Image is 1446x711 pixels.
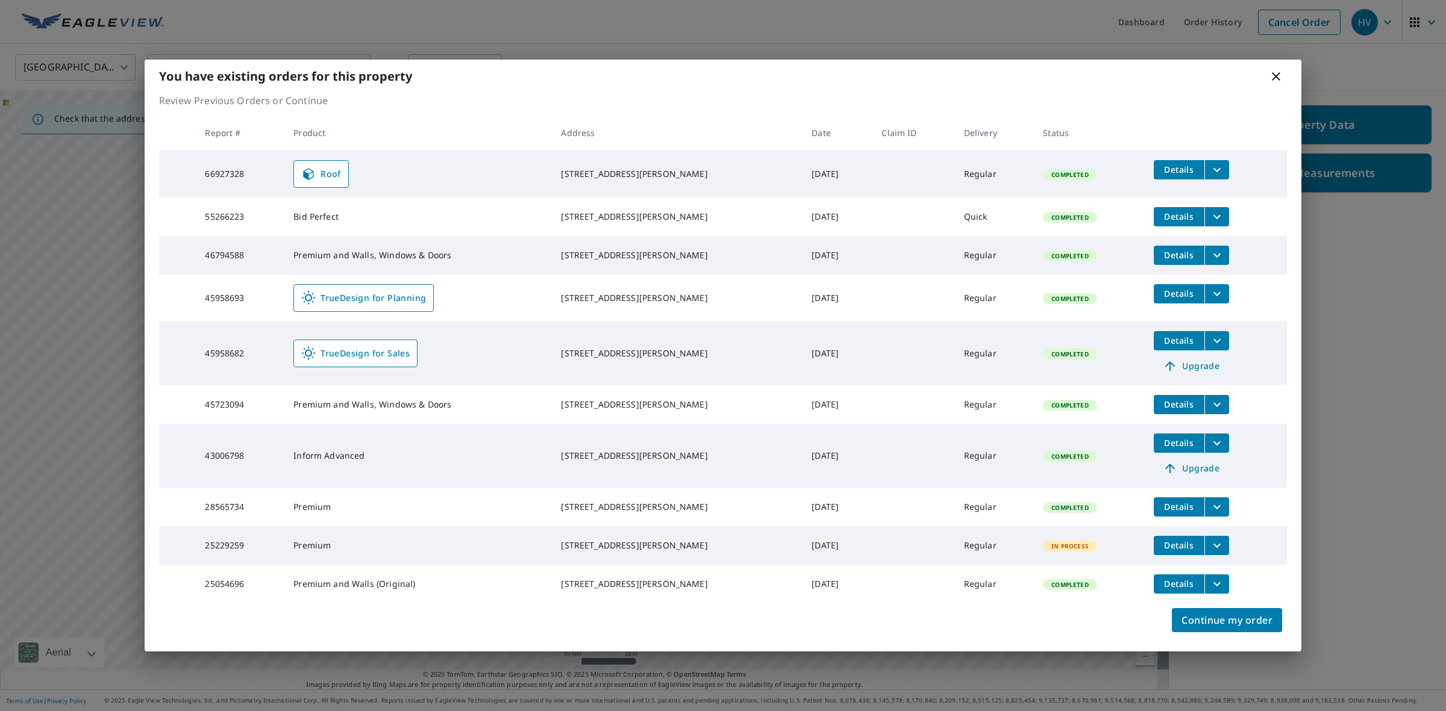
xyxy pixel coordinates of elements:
[802,236,872,275] td: [DATE]
[284,488,551,526] td: Premium
[1154,459,1229,478] a: Upgrade
[954,275,1034,321] td: Regular
[1044,580,1095,589] span: Completed
[159,93,1287,108] p: Review Previous Orders or Continue
[561,539,792,551] div: [STREET_ADDRESS][PERSON_NAME]
[802,424,872,488] td: [DATE]
[1044,294,1095,303] span: Completed
[1204,331,1229,350] button: filesDropdownBtn-45958682
[195,385,284,424] td: 45723094
[195,197,284,236] td: 55266223
[1204,433,1229,453] button: filesDropdownBtn-43006798
[561,211,792,223] div: [STREET_ADDRESS][PERSON_NAME]
[561,347,792,359] div: [STREET_ADDRESS][PERSON_NAME]
[195,488,284,526] td: 28565734
[195,151,284,197] td: 66927328
[1154,536,1204,555] button: detailsBtn-25229259
[1161,288,1197,299] span: Details
[1204,574,1229,594] button: filesDropdownBtn-25054696
[284,115,551,151] th: Product
[1044,252,1095,260] span: Completed
[561,450,792,462] div: [STREET_ADDRESS][PERSON_NAME]
[195,321,284,385] td: 45958682
[1044,350,1095,358] span: Completed
[802,151,872,197] td: [DATE]
[195,115,284,151] th: Report #
[802,488,872,526] td: [DATE]
[1154,356,1229,376] a: Upgrade
[1161,501,1197,512] span: Details
[1161,249,1197,261] span: Details
[954,151,1034,197] td: Regular
[195,236,284,275] td: 46794588
[561,501,792,513] div: [STREET_ADDRESS][PERSON_NAME]
[1154,160,1204,179] button: detailsBtn-66927328
[1161,335,1197,346] span: Details
[284,565,551,603] td: Premium and Walls (Original)
[195,526,284,565] td: 25229259
[284,236,551,275] td: Premium and Walls, Windows & Doors
[284,197,551,236] td: Bid Perfect
[301,346,410,361] span: TrueDesign for Sales
[1161,578,1197,589] span: Details
[1154,207,1204,226] button: detailsBtn-55266223
[1154,395,1204,414] button: detailsBtn-45723094
[1204,246,1229,265] button: filesDropdownBtn-46794588
[1161,437,1197,449] span: Details
[802,526,872,565] td: [DATE]
[1182,612,1272,629] span: Continue my order
[1204,284,1229,303] button: filesDropdownBtn-45958693
[1204,160,1229,179] button: filesDropdownBtn-66927328
[802,565,872,603] td: [DATE]
[1161,211,1197,222] span: Details
[284,385,551,424] td: Premium and Walls, Windows & Doors
[1154,331,1204,350] button: detailsBtn-45958682
[954,321,1034,385] td: Regular
[159,68,412,84] b: You have existing orders for this property
[954,197,1034,236] td: Quick
[1161,461,1222,476] span: Upgrade
[561,399,792,411] div: [STREET_ADDRESS][PERSON_NAME]
[1161,164,1197,175] span: Details
[954,385,1034,424] td: Regular
[872,115,954,151] th: Claim ID
[284,526,551,565] td: Premium
[1154,284,1204,303] button: detailsBtn-45958693
[802,385,872,424] td: [DATE]
[1204,207,1229,226] button: filesDropdownBtn-55266223
[1044,452,1095,461] span: Completed
[1172,608,1282,632] button: Continue my order
[1044,170,1095,179] span: Completed
[1044,213,1095,222] span: Completed
[284,424,551,488] td: Inform Advanced
[195,565,284,603] td: 25054696
[1033,115,1144,151] th: Status
[301,291,426,305] span: TrueDesign for Planning
[802,321,872,385] td: [DATE]
[293,284,434,312] a: TrueDesign for Planning
[195,275,284,321] td: 45958693
[954,115,1034,151] th: Delivery
[802,197,872,236] td: [DATE]
[301,167,341,181] span: Roof
[1044,542,1096,550] span: In Process
[954,488,1034,526] td: Regular
[1204,395,1229,414] button: filesDropdownBtn-45723094
[954,526,1034,565] td: Regular
[1044,401,1095,409] span: Completed
[561,578,792,590] div: [STREET_ADDRESS][PERSON_NAME]
[1161,399,1197,410] span: Details
[1154,246,1204,265] button: detailsBtn-46794588
[1204,497,1229,517] button: filesDropdownBtn-28565734
[293,340,418,367] a: TrueDesign for Sales
[561,168,792,180] div: [STREET_ADDRESS][PERSON_NAME]
[1044,503,1095,512] span: Completed
[802,115,872,151] th: Date
[1161,359,1222,373] span: Upgrade
[293,160,349,188] a: Roof
[1154,497,1204,517] button: detailsBtn-28565734
[561,292,792,304] div: [STREET_ADDRESS][PERSON_NAME]
[1161,539,1197,551] span: Details
[561,249,792,261] div: [STREET_ADDRESS][PERSON_NAME]
[551,115,802,151] th: Address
